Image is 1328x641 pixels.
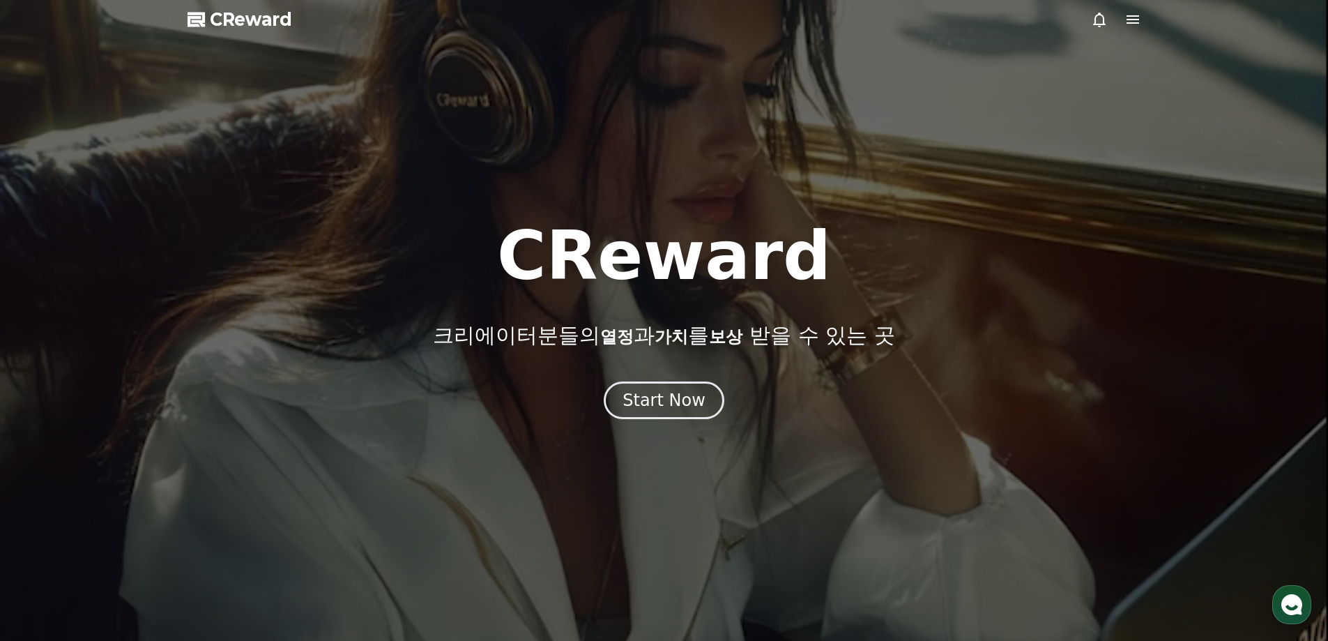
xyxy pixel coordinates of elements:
[188,8,292,31] a: CReward
[604,382,724,419] button: Start Now
[655,327,688,347] span: 가치
[433,323,894,348] p: 크리에이터분들의 과 를 받을 수 있는 곳
[623,389,705,412] div: Start Now
[604,395,724,409] a: Start Now
[600,327,634,347] span: 열정
[497,223,831,289] h1: CReward
[709,327,742,347] span: 보상
[210,8,292,31] span: CReward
